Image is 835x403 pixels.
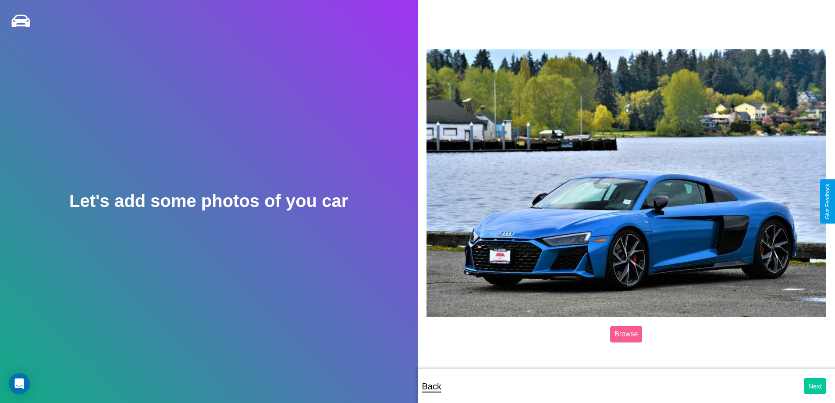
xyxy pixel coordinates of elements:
label: Browse [610,326,642,342]
div: Give Feedback [824,184,831,219]
img: posted [426,49,827,317]
p: Back [422,378,441,394]
div: Open Intercom Messenger [9,373,30,394]
h2: Let's add some photos of you car [69,191,348,211]
button: Next [804,378,826,394]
